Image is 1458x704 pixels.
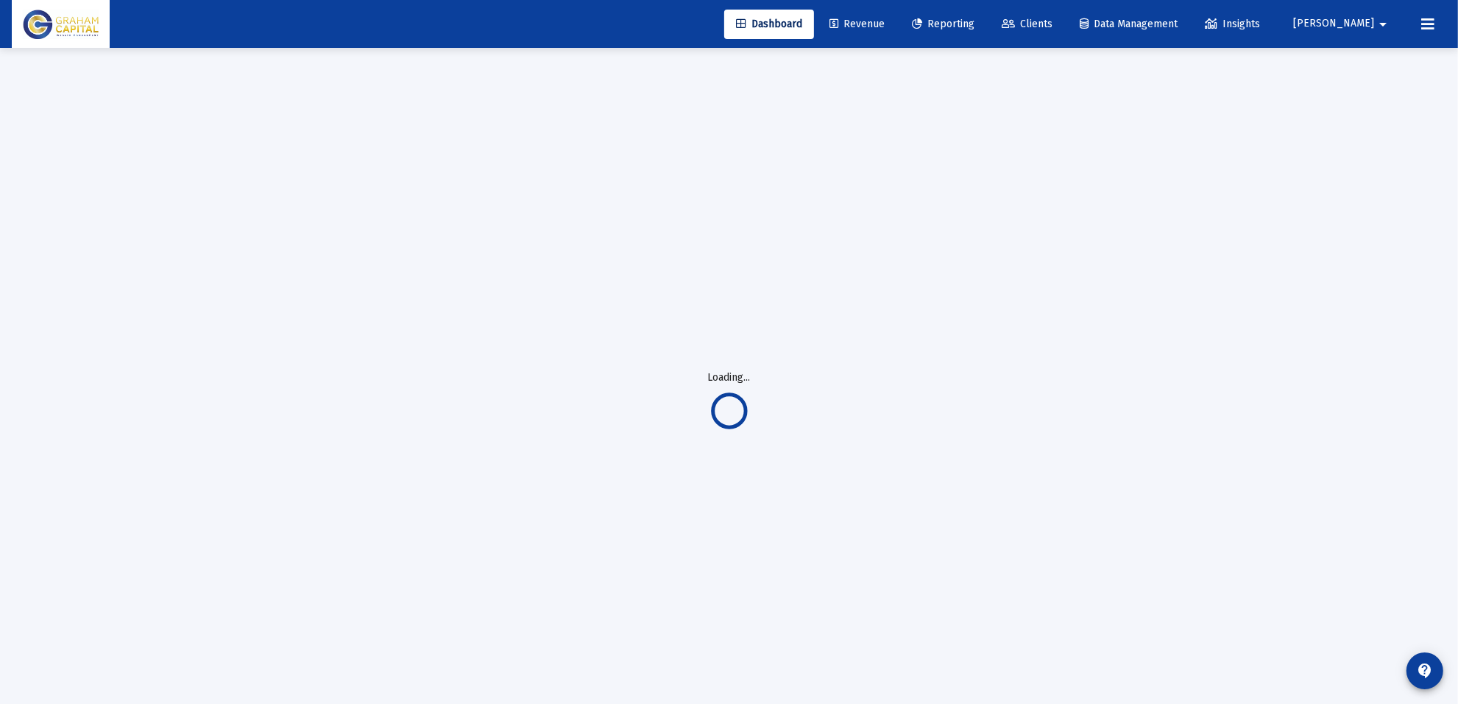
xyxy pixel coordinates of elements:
a: Revenue [818,10,896,39]
a: Reporting [900,10,986,39]
span: Clients [1002,18,1052,30]
span: Data Management [1080,18,1178,30]
a: Data Management [1068,10,1189,39]
img: Dashboard [23,10,99,39]
button: [PERSON_NAME] [1275,9,1409,38]
span: Reporting [912,18,974,30]
mat-icon: contact_support [1416,662,1434,680]
a: Clients [990,10,1064,39]
span: [PERSON_NAME] [1293,18,1374,30]
span: Dashboard [736,18,802,30]
span: Revenue [829,18,885,30]
a: Insights [1193,10,1272,39]
a: Dashboard [724,10,814,39]
span: Insights [1205,18,1260,30]
mat-icon: arrow_drop_down [1374,10,1392,39]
